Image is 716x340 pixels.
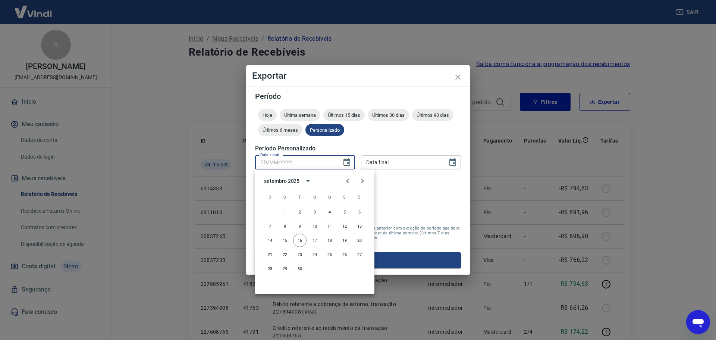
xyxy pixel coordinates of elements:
[338,190,351,205] span: sexta-feira
[353,205,366,219] button: 6
[323,219,336,233] button: 11
[308,248,321,261] button: 24
[278,248,292,261] button: 22
[338,248,351,261] button: 26
[255,93,461,100] h5: Período
[260,152,279,157] label: Data inicial
[293,262,307,275] button: 30
[308,234,321,247] button: 17
[305,127,344,133] span: Personalizado
[323,234,336,247] button: 18
[323,205,336,219] button: 4
[338,205,351,219] button: 5
[280,112,320,118] span: Última semana
[361,155,442,169] input: DD/MM/YYYY
[293,190,307,205] span: terça-feira
[258,127,302,133] span: Últimos 6 meses
[412,109,453,121] div: Últimos 90 dias
[280,109,320,121] div: Última semana
[308,190,321,205] span: quarta-feira
[340,174,355,188] button: Previous month
[263,219,277,233] button: 7
[258,109,277,121] div: Hoje
[338,234,351,247] button: 19
[353,190,366,205] span: sábado
[258,112,277,118] span: Hoje
[368,109,409,121] div: Últimos 30 dias
[293,234,307,247] button: 16
[263,262,277,275] button: 28
[353,248,366,261] button: 27
[353,234,366,247] button: 20
[278,234,292,247] button: 15
[323,112,365,118] span: Últimos 15 dias
[264,177,299,185] div: setembro 2025
[449,68,467,86] button: close
[305,124,344,136] div: Personalizado
[278,262,292,275] button: 29
[323,248,336,261] button: 25
[278,205,292,219] button: 1
[308,219,321,233] button: 10
[355,174,370,188] button: Next month
[255,145,461,152] h5: Período Personalizado
[338,219,351,233] button: 12
[258,124,302,136] div: Últimos 6 meses
[293,205,307,219] button: 2
[278,190,292,205] span: segunda-feira
[323,190,336,205] span: quinta-feira
[353,219,366,233] button: 13
[368,112,409,118] span: Últimos 30 dias
[278,219,292,233] button: 8
[308,205,321,219] button: 3
[263,248,277,261] button: 21
[252,71,464,80] h4: Exportar
[686,310,710,334] iframe: Botão para abrir a janela de mensagens
[445,155,460,170] button: Choose date
[263,234,277,247] button: 14
[302,175,314,187] button: calendar view is open, switch to year view
[293,248,307,261] button: 23
[323,109,365,121] div: Últimos 15 dias
[293,219,307,233] button: 9
[255,155,336,169] input: DD/MM/YYYY
[412,112,453,118] span: Últimos 90 dias
[263,190,277,205] span: domingo
[339,155,354,170] button: Choose date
